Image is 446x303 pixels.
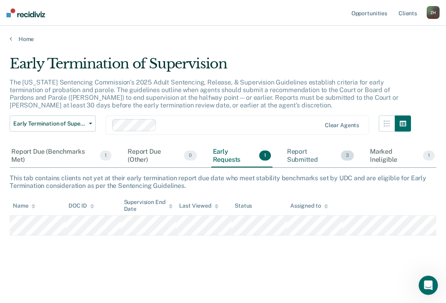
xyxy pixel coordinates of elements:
div: Name [13,202,35,209]
div: Last Viewed [179,202,218,209]
span: 3 [341,150,354,161]
span: 1 [423,150,435,161]
div: Report Due (Benchmarks Met)1 [10,144,113,167]
div: This tab contains clients not yet at their early termination report due date who meet stability b... [10,174,436,190]
div: Z H [427,6,440,19]
div: Early Requests1 [211,144,273,167]
button: ZH [427,6,440,19]
p: The [US_STATE] Sentencing Commission’s 2025 Adult Sentencing, Release, & Supervision Guidelines e... [10,78,399,109]
div: Early Termination of Supervision [10,56,411,78]
button: Early Termination of Supervision [10,115,96,132]
iframe: Intercom live chat [419,276,438,295]
div: Report Due (Other)0 [126,144,198,167]
div: Supervision End Date [124,199,173,212]
div: Status [235,202,252,209]
span: 1 [259,150,271,161]
span: 1 [100,150,111,161]
a: Home [10,35,436,43]
span: 0 [184,150,196,161]
div: Marked Ineligible1 [368,144,436,167]
span: Early Termination of Supervision [13,120,86,127]
div: Clear agents [325,122,359,129]
div: Report Submitted3 [285,144,355,167]
img: Recidiviz [6,8,45,17]
div: Assigned to [290,202,328,209]
div: DOC ID [68,202,94,209]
